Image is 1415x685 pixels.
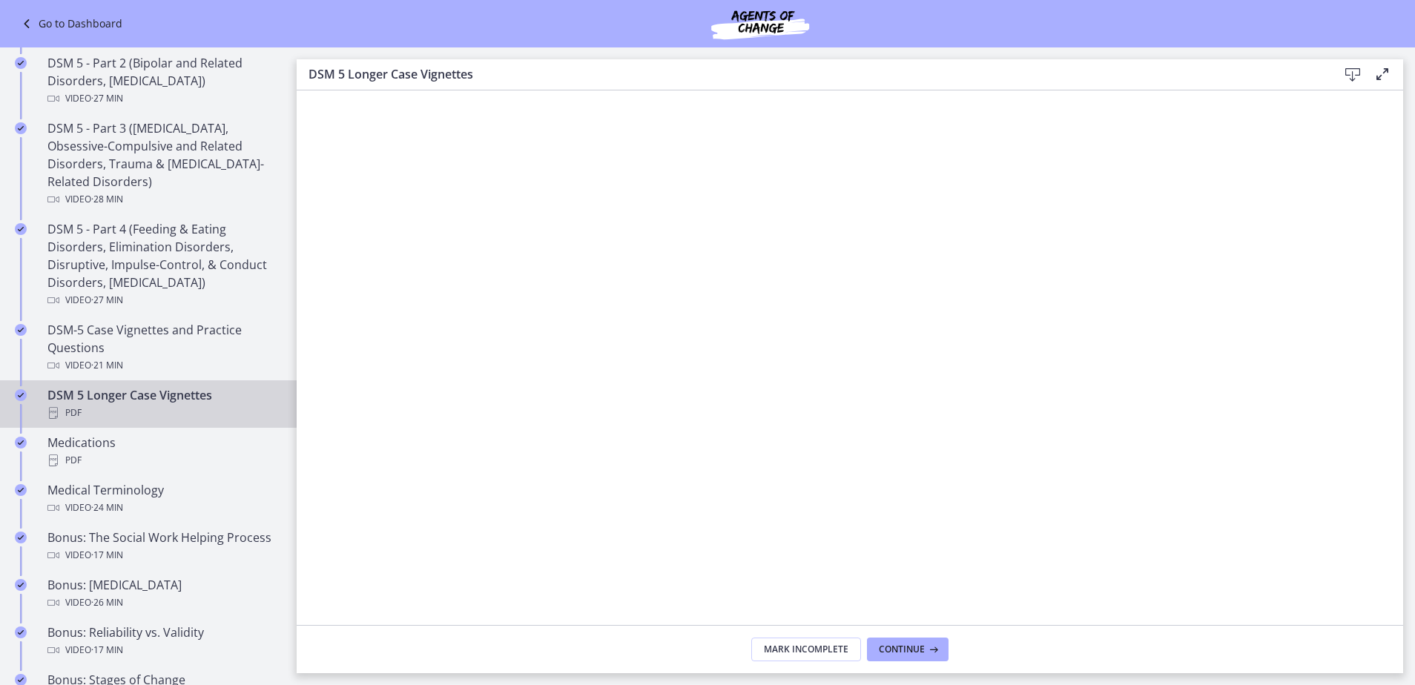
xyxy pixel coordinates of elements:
div: DSM 5 - Part 4 (Feeding & Eating Disorders, Elimination Disorders, Disruptive, Impulse-Control, &... [47,220,279,309]
i: Completed [15,389,27,401]
h3: DSM 5 Longer Case Vignettes [309,65,1314,83]
div: PDF [47,404,279,422]
span: Mark Incomplete [764,643,848,655]
i: Completed [15,579,27,591]
span: · 27 min [91,90,123,107]
i: Completed [15,626,27,638]
button: Continue [867,638,949,661]
div: Video [47,357,279,374]
div: Video [47,191,279,208]
span: · 17 min [91,641,123,659]
div: Medications [47,434,279,469]
i: Completed [15,484,27,496]
div: Video [47,546,279,564]
img: Agents of Change Social Work Test Prep [671,6,849,42]
div: Video [47,90,279,107]
span: · 28 min [91,191,123,208]
div: Video [47,291,279,309]
div: DSM 5 - Part 3 ([MEDICAL_DATA], Obsessive-Compulsive and Related Disorders, Trauma & [MEDICAL_DAT... [47,119,279,208]
div: PDF [47,451,279,469]
div: Medical Terminology [47,481,279,517]
div: DSM 5 - Part 2 (Bipolar and Related Disorders, [MEDICAL_DATA]) [47,54,279,107]
span: · 26 min [91,594,123,612]
button: Mark Incomplete [751,638,861,661]
i: Completed [15,324,27,336]
div: Video [47,499,279,517]
div: Video [47,594,279,612]
div: Bonus: The Social Work Helping Process [47,529,279,564]
span: · 21 min [91,357,123,374]
div: Video [47,641,279,659]
div: DSM 5 Longer Case Vignettes [47,386,279,422]
div: Bonus: Reliability vs. Validity [47,623,279,659]
span: Continue [879,643,925,655]
span: · 24 min [91,499,123,517]
i: Completed [15,57,27,69]
div: Bonus: [MEDICAL_DATA] [47,576,279,612]
a: Go to Dashboard [18,15,122,33]
i: Completed [15,223,27,235]
i: Completed [15,532,27,543]
i: Completed [15,437,27,449]
span: · 27 min [91,291,123,309]
span: · 17 min [91,546,123,564]
div: DSM-5 Case Vignettes and Practice Questions [47,321,279,374]
i: Completed [15,122,27,134]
